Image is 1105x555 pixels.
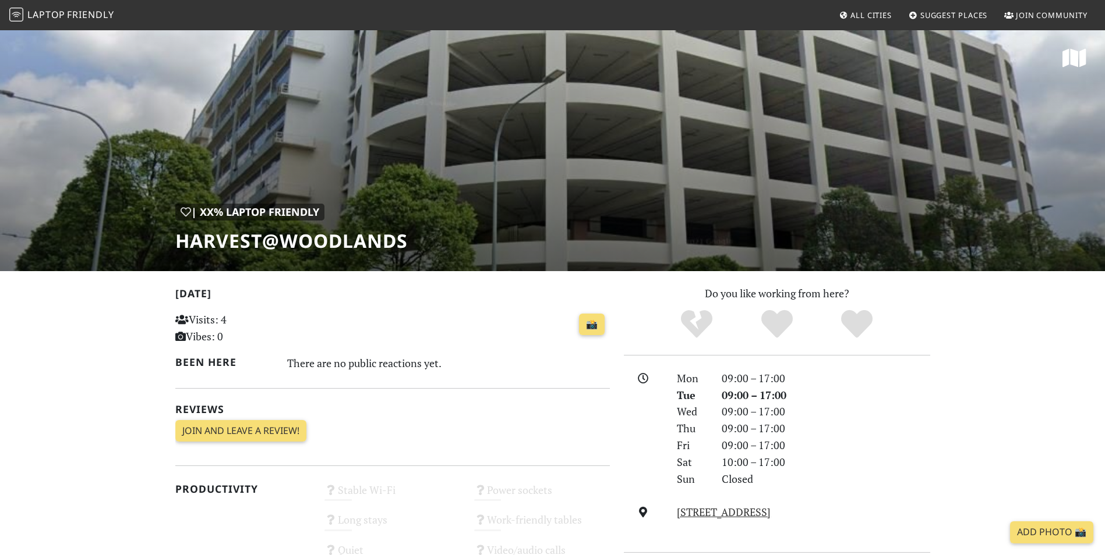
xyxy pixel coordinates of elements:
div: Power sockets [467,481,617,510]
p: Visits: 4 Vibes: 0 [175,311,311,345]
span: All Cities [850,10,892,20]
span: Suggest Places [920,10,988,20]
h2: Reviews [175,403,610,415]
h2: [DATE] [175,287,610,304]
div: Tue [670,387,714,404]
a: [STREET_ADDRESS] [677,505,771,519]
a: Add Photo 📸 [1010,521,1093,543]
a: Suggest Places [904,5,993,26]
img: LaptopFriendly [9,8,23,22]
div: Mon [670,370,714,387]
div: Yes [737,308,817,340]
div: Stable Wi-Fi [317,481,467,510]
a: 📸 [579,314,605,336]
h2: Productivity [175,483,311,495]
div: 09:00 – 17:00 [715,370,937,387]
div: 09:00 – 17:00 [715,437,937,454]
div: 09:00 – 17:00 [715,387,937,404]
div: 09:00 – 17:00 [715,420,937,437]
p: Do you like working from here? [624,285,930,302]
div: Thu [670,420,714,437]
span: Laptop [27,8,65,21]
div: Fri [670,437,714,454]
div: Long stays [317,510,467,540]
div: There are no public reactions yet. [287,354,610,372]
div: Work-friendly tables [467,510,617,540]
div: Sat [670,454,714,471]
a: All Cities [834,5,896,26]
div: 09:00 – 17:00 [715,403,937,420]
div: Definitely! [817,308,897,340]
div: 10:00 – 17:00 [715,454,937,471]
h2: Been here [175,356,274,368]
div: | XX% Laptop Friendly [175,204,324,220]
div: Sun [670,471,714,488]
div: Wed [670,403,714,420]
span: Friendly [67,8,114,21]
h1: Harvest@Woodlands [175,230,408,252]
div: Closed [715,471,937,488]
a: LaptopFriendly LaptopFriendly [9,5,114,26]
a: Join Community [1000,5,1092,26]
span: Join Community [1016,10,1088,20]
div: No [656,308,737,340]
a: Join and leave a review! [175,420,306,442]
